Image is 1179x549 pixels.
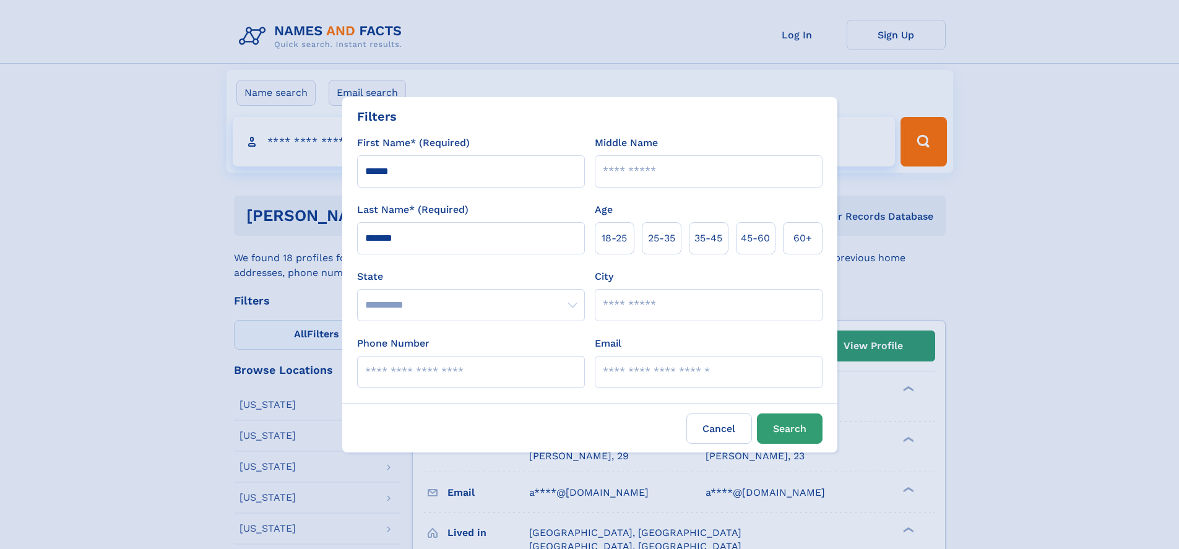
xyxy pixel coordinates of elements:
[686,413,752,444] label: Cancel
[793,231,812,246] span: 60+
[757,413,823,444] button: Search
[648,231,675,246] span: 25‑35
[595,269,613,284] label: City
[357,202,469,217] label: Last Name* (Required)
[741,231,770,246] span: 45‑60
[357,269,585,284] label: State
[595,336,621,351] label: Email
[595,202,613,217] label: Age
[694,231,722,246] span: 35‑45
[602,231,627,246] span: 18‑25
[357,336,430,351] label: Phone Number
[357,136,470,150] label: First Name* (Required)
[357,107,397,126] div: Filters
[595,136,658,150] label: Middle Name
